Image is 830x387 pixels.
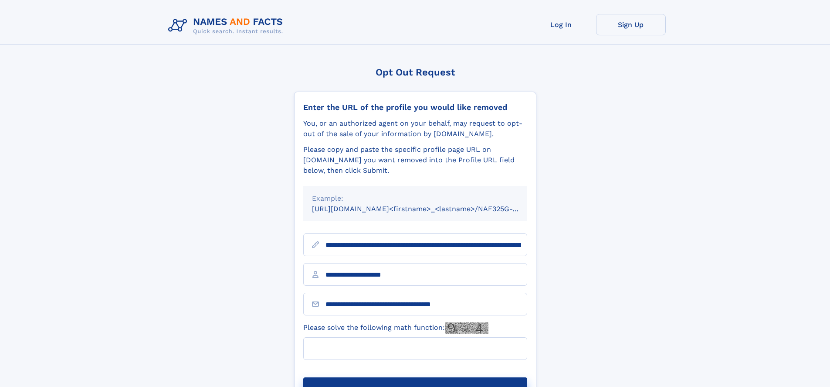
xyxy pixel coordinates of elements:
div: Example: [312,193,518,204]
div: Please copy and paste the specific profile page URL on [DOMAIN_NAME] you want removed into the Pr... [303,144,527,176]
div: Enter the URL of the profile you would like removed [303,103,527,112]
div: You, or an authorized agent on your behalf, may request to opt-out of the sale of your informatio... [303,118,527,139]
img: Logo Names and Facts [165,14,290,38]
small: [URL][DOMAIN_NAME]<firstname>_<lastname>/NAF325G-xxxxxxxx [312,205,544,213]
a: Log In [526,14,596,35]
div: Opt Out Request [294,67,536,78]
label: Please solve the following math function: [303,322,488,334]
a: Sign Up [596,14,666,35]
